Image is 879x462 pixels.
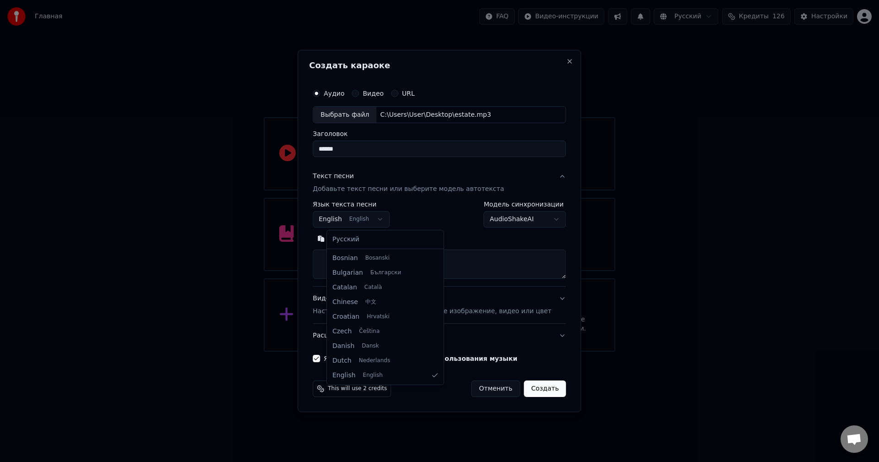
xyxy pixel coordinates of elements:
[332,371,356,380] span: English
[332,283,357,292] span: Catalan
[364,284,382,291] span: Català
[359,328,380,335] span: Čeština
[332,342,354,351] span: Danish
[332,298,358,307] span: Chinese
[332,268,363,277] span: Bulgarian
[332,356,352,365] span: Dutch
[370,269,401,277] span: Български
[359,357,390,364] span: Nederlands
[365,299,376,306] span: 中文
[332,327,352,336] span: Czech
[332,312,359,321] span: Croatian
[365,255,390,262] span: Bosanski
[362,342,379,350] span: Dansk
[332,254,358,263] span: Bosnian
[367,313,390,321] span: Hrvatski
[363,372,383,379] span: English
[332,235,359,244] span: Русский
